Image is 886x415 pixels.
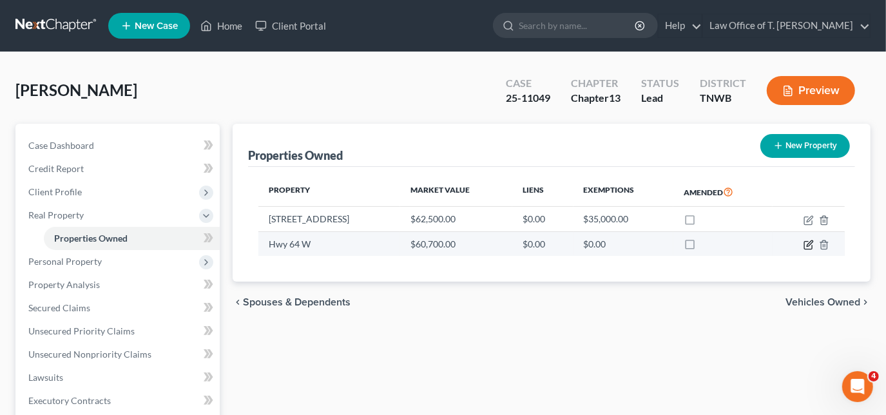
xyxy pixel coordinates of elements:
[571,91,621,106] div: Chapter
[28,325,135,336] span: Unsecured Priority Claims
[571,76,621,91] div: Chapter
[785,297,871,307] button: Vehicles Owned chevron_right
[15,81,137,99] span: [PERSON_NAME]
[18,320,220,343] a: Unsecured Priority Claims
[641,76,679,91] div: Status
[573,207,674,231] td: $35,000.00
[249,14,332,37] a: Client Portal
[700,91,746,106] div: TNWB
[28,395,111,406] span: Executory Contracts
[400,177,512,207] th: Market Value
[860,297,871,307] i: chevron_right
[28,186,82,197] span: Client Profile
[28,279,100,290] span: Property Analysis
[18,343,220,366] a: Unsecured Nonpriority Claims
[767,76,855,105] button: Preview
[18,366,220,389] a: Lawsuits
[194,14,249,37] a: Home
[400,207,512,231] td: $62,500.00
[258,207,401,231] td: [STREET_ADDRESS]
[28,372,63,383] span: Lawsuits
[233,297,351,307] button: chevron_left Spouses & Dependents
[258,177,401,207] th: Property
[400,231,512,256] td: $60,700.00
[519,14,637,37] input: Search by name...
[512,231,573,256] td: $0.00
[512,207,573,231] td: $0.00
[573,177,674,207] th: Exemptions
[28,209,84,220] span: Real Property
[54,233,128,244] span: Properties Owned
[842,371,873,402] iframe: Intercom live chat
[28,256,102,267] span: Personal Property
[28,163,84,174] span: Credit Report
[243,297,351,307] span: Spouses & Dependents
[609,92,621,104] span: 13
[248,148,343,163] div: Properties Owned
[673,177,772,207] th: Amended
[44,227,220,250] a: Properties Owned
[641,91,679,106] div: Lead
[18,134,220,157] a: Case Dashboard
[28,140,94,151] span: Case Dashboard
[512,177,573,207] th: Liens
[506,76,550,91] div: Case
[760,134,850,158] button: New Property
[233,297,243,307] i: chevron_left
[18,296,220,320] a: Secured Claims
[700,76,746,91] div: District
[703,14,870,37] a: Law Office of T. [PERSON_NAME]
[18,389,220,412] a: Executory Contracts
[28,349,151,360] span: Unsecured Nonpriority Claims
[135,21,178,31] span: New Case
[573,231,674,256] td: $0.00
[869,371,879,381] span: 4
[258,231,401,256] td: Hwy 64 W
[18,157,220,180] a: Credit Report
[785,297,860,307] span: Vehicles Owned
[28,302,90,313] span: Secured Claims
[506,91,550,106] div: 25-11049
[659,14,702,37] a: Help
[18,273,220,296] a: Property Analysis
